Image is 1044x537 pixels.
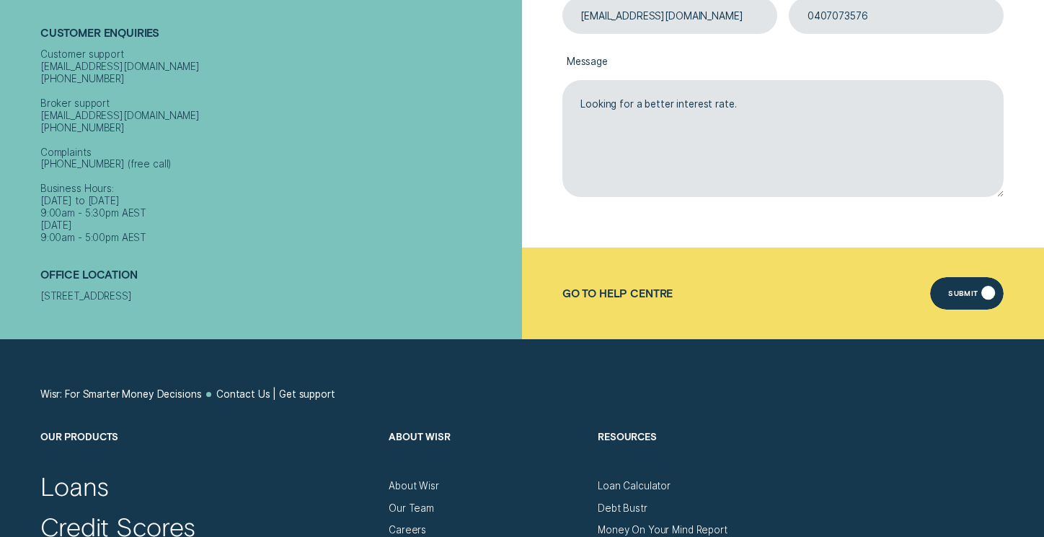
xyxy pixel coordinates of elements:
[598,524,727,536] a: Money On Your Mind Report
[40,388,202,401] a: Wisr: For Smarter Money Decisions
[40,431,376,481] h2: Our Products
[389,431,585,481] h2: About Wisr
[40,290,516,302] div: [STREET_ADDRESS]
[598,431,795,481] h2: Resources
[562,46,1004,80] label: Message
[598,480,671,492] a: Loan Calculator
[562,80,1004,198] textarea: Looking for a better interest rate.
[40,268,516,290] h2: Office Location
[389,502,434,515] a: Our Team
[389,480,439,492] a: About Wisr
[216,388,335,401] a: Contact Us | Get support
[598,502,647,515] a: Debt Bustr
[40,27,516,48] h2: Customer Enquiries
[389,524,426,536] a: Careers
[562,287,673,300] a: Go to Help Centre
[930,277,1004,310] button: Submit
[40,48,516,244] div: Customer support [EMAIL_ADDRESS][DOMAIN_NAME] [PHONE_NUMBER] Broker support [EMAIL_ADDRESS][DOMAI...
[40,470,109,502] a: Loans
